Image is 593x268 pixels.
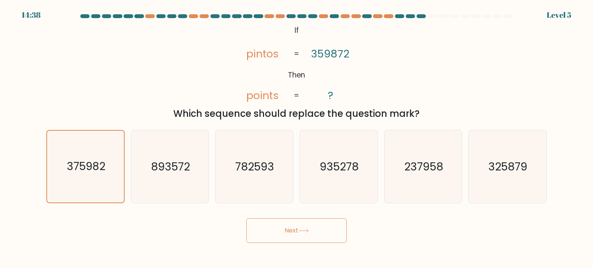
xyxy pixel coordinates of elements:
[236,158,274,174] text: 782593
[547,9,571,21] div: Level 5
[51,107,542,121] div: Which sequence should replace the question mark?
[22,9,41,21] div: 14:38
[294,49,299,59] tspan: =
[328,88,333,103] tspan: ?
[320,158,359,174] text: 935278
[246,88,279,103] tspan: points
[294,91,299,101] tspan: =
[404,158,443,174] text: 237958
[246,47,279,61] tspan: pintos
[67,159,105,174] text: 375982
[246,218,347,243] button: Next
[231,23,362,104] svg: @import url('[URL][DOMAIN_NAME]);
[489,158,528,174] text: 325879
[288,70,305,81] tspan: Then
[295,25,299,35] tspan: If
[151,158,190,174] text: 893572
[312,47,350,61] tspan: 359872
